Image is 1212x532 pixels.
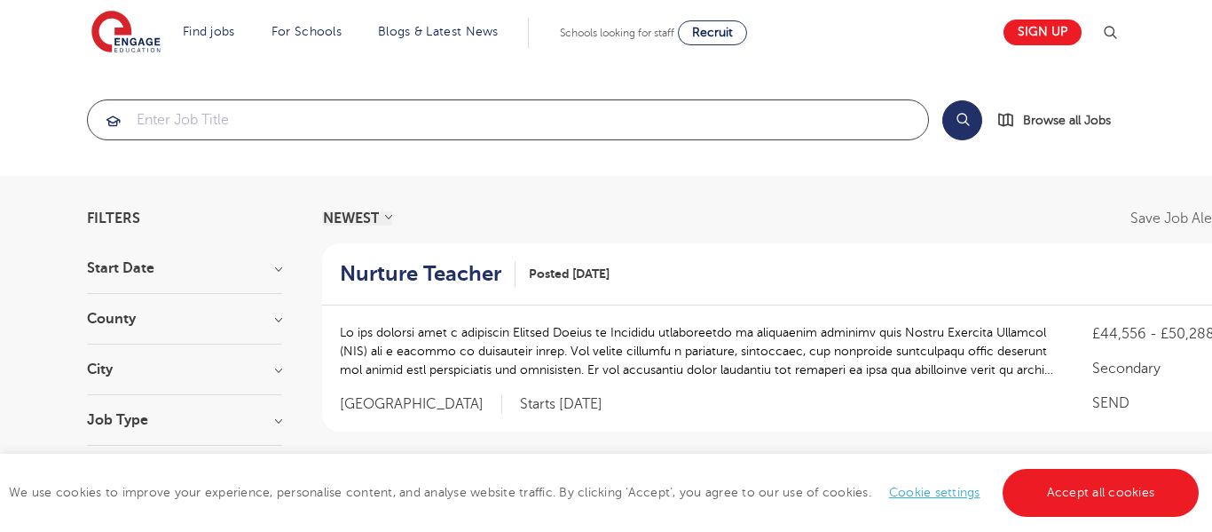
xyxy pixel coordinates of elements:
[1003,469,1200,517] a: Accept all cookies
[889,486,980,499] a: Cookie settings
[378,25,499,38] a: Blogs & Latest News
[996,110,1125,131] a: Browse all Jobs
[87,99,929,140] div: Submit
[692,26,733,39] span: Recruit
[340,261,515,287] a: Nurture Teacher
[678,20,747,45] a: Recruit
[88,100,928,139] input: Submit
[9,486,1203,499] span: We use cookies to improve your experience, personalise content, and analyse website traffic. By c...
[942,100,982,140] button: Search
[91,11,161,55] img: Engage Education
[87,413,282,427] h3: Job Type
[340,261,501,287] h2: Nurture Teacher
[560,27,674,39] span: Schools looking for staff
[529,265,610,283] span: Posted [DATE]
[87,261,282,275] h3: Start Date
[87,362,282,377] h3: City
[87,312,282,326] h3: County
[520,395,602,414] p: Starts [DATE]
[340,323,1057,379] p: Lo ips dolorsi amet c adipiscin Elitsed Doeius te Incididu utlaboreetdo ma aliquaenim adminimv qu...
[340,395,502,414] span: [GEOGRAPHIC_DATA]
[183,25,235,38] a: Find jobs
[87,211,140,226] span: Filters
[1023,110,1111,131] span: Browse all Jobs
[1003,20,1082,45] a: Sign up
[272,25,342,38] a: For Schools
